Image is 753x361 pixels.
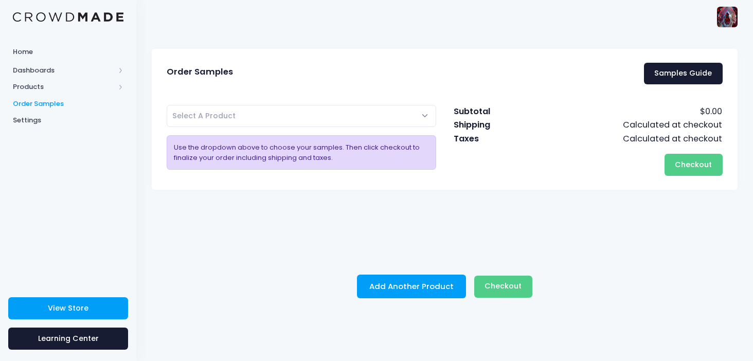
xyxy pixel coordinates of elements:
span: Dashboards [13,65,115,76]
a: View Store [8,297,128,319]
span: Order Samples [167,67,233,77]
img: Logo [13,12,123,22]
span: View Store [48,303,88,313]
span: Settings [13,115,123,125]
td: Calculated at checkout [526,132,722,146]
span: Products [13,82,115,92]
span: Order Samples [13,99,123,109]
a: Samples Guide [644,63,723,85]
img: User [717,7,738,27]
td: Calculated at checkout [526,118,722,132]
button: Add Another Product [357,275,466,298]
td: Taxes [453,132,527,146]
span: Learning Center [38,333,99,344]
td: Shipping [453,118,527,132]
button: Checkout [665,154,723,176]
span: Select A Product [172,111,236,121]
div: Use the dropdown above to choose your samples. Then click checkout to finalize your order includi... [167,135,436,170]
span: Checkout [675,159,712,170]
span: Home [13,47,123,57]
span: Checkout [485,281,522,291]
td: Subtotal [453,105,527,118]
a: Learning Center [8,328,128,350]
button: Checkout [474,276,532,298]
span: Select A Product [167,105,436,127]
td: $0.00 [526,105,722,118]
